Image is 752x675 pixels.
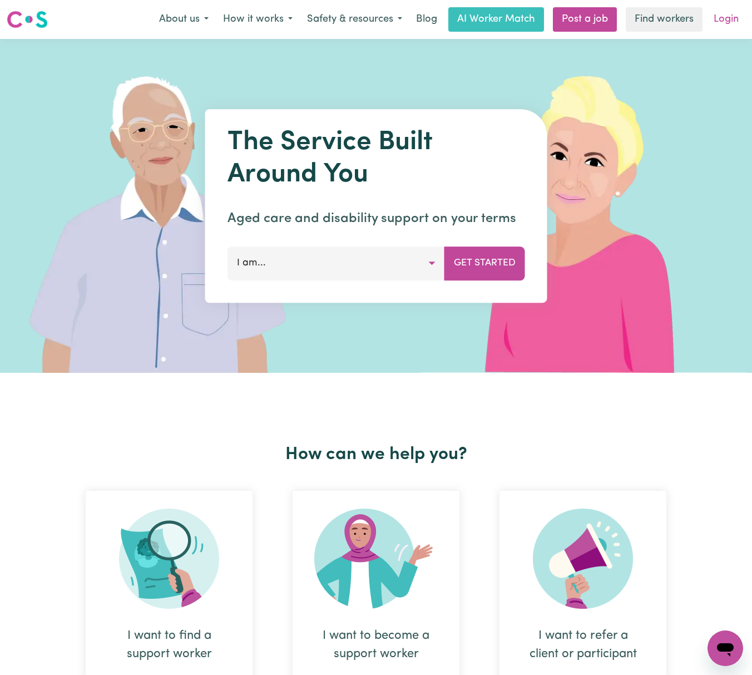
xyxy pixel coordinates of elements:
a: AI Worker Match [448,7,544,32]
img: Refer [533,509,633,609]
img: Search [119,509,219,609]
button: Safety & resources [300,8,409,31]
button: I am... [227,247,445,280]
button: Get Started [444,247,525,280]
p: Aged care and disability support on your terms [227,209,525,229]
a: Careseekers logo [7,7,48,32]
div: I want to find a support worker [112,627,226,663]
iframe: Button to launch messaging window [708,630,743,666]
a: Blog [409,7,444,32]
a: Find workers [626,7,702,32]
button: How it works [216,8,300,31]
h2: How can we help you? [66,444,686,465]
h1: The Service Built Around You [227,127,525,191]
button: About us [152,8,216,31]
img: Become Worker [314,509,438,609]
img: Careseekers logo [7,9,48,29]
a: Post a job [553,7,617,32]
a: Login [707,7,745,32]
div: I want to refer a client or participant [526,627,640,663]
div: I want to become a support worker [319,627,433,663]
